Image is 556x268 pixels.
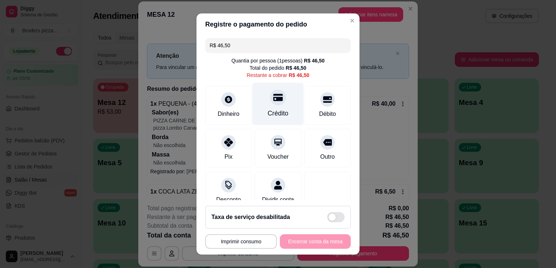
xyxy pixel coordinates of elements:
div: Dividir conta [262,195,294,204]
div: Pix [225,153,233,161]
button: Close [346,15,358,27]
div: Desconto [216,195,241,204]
div: R$ 46,50 [304,57,325,64]
button: Imprimir consumo [205,234,277,249]
div: R$ 46,50 [286,64,306,72]
h2: Taxa de serviço desabilitada [211,213,290,222]
div: Crédito [268,109,289,118]
div: Total do pedido [250,64,306,72]
div: Dinheiro [218,110,239,118]
input: Ex.: hambúrguer de cordeiro [210,38,346,53]
div: Débito [319,110,336,118]
header: Registre o pagamento do pedido [196,13,360,35]
div: Restante a cobrar [247,72,309,79]
div: Outro [320,153,335,161]
div: Voucher [267,153,289,161]
div: Quantia por pessoa ( 1 pessoas) [231,57,325,64]
div: R$ 46,50 [289,72,309,79]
